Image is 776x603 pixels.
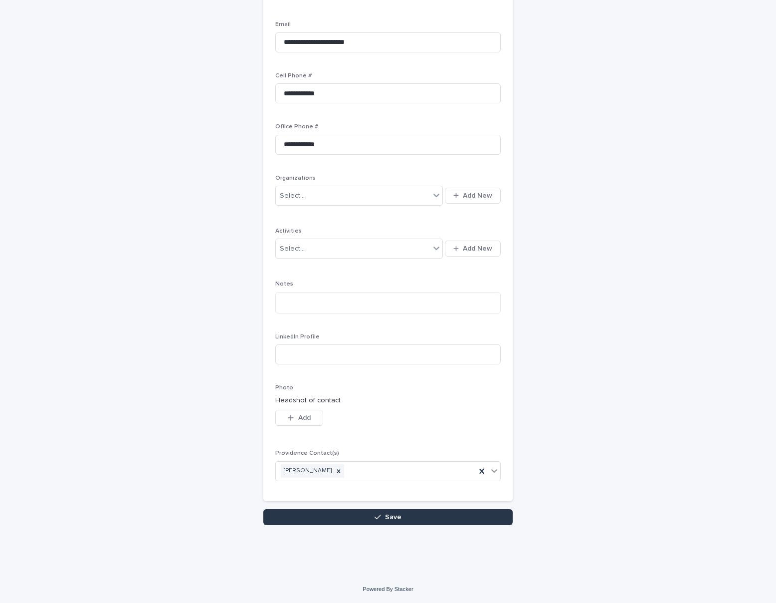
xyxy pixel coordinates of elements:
span: Providence Contact(s) [275,450,339,456]
span: Cell Phone # [275,73,312,79]
button: Add New [445,241,501,257]
span: Organizations [275,175,316,181]
div: Select... [280,191,305,201]
button: Add New [445,188,501,204]
button: Add [275,410,323,426]
div: [PERSON_NAME] [281,464,333,478]
span: Photo [275,385,293,391]
a: Powered By Stacker [363,586,413,592]
span: Add New [463,245,492,252]
span: Notes [275,281,293,287]
span: Activities [275,228,302,234]
span: Office Phone # [275,124,318,130]
span: LinkedIn Profile [275,334,320,340]
span: Add [298,414,311,421]
div: Select... [280,244,305,254]
button: Save [263,509,513,525]
p: Headshot of contact [275,395,501,406]
span: Save [385,514,401,521]
span: Add New [463,192,492,199]
span: Email [275,21,291,27]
